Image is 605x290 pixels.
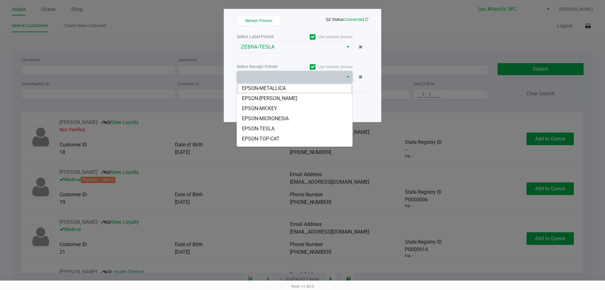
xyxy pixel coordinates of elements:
span: EPSON-U2 [242,145,265,153]
button: Select [343,71,352,83]
button: Select [343,41,352,53]
span: Refresh Printers [245,19,272,23]
div: Select Label Printer [237,33,295,40]
span: EPSON-MICRONESIA [242,115,289,122]
label: Use network devices [295,34,353,40]
span: EPSON-MICKEY [242,105,277,112]
span: ZEBRA-TESLA [241,43,339,51]
span: QZ Status: [326,17,368,22]
label: Use network devices [295,64,353,70]
span: EPSON-[PERSON_NAME] [242,95,297,102]
div: Select Receipt Printer [237,63,295,70]
span: EPSON-TOP-CAT [242,135,279,143]
span: EPSON-TESLA [242,125,274,133]
span: Web: v1.40.0 [291,284,314,289]
span: EPSON-METALLICA [242,85,286,92]
button: Refresh Printers [237,15,281,26]
span: Connected [345,17,364,22]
